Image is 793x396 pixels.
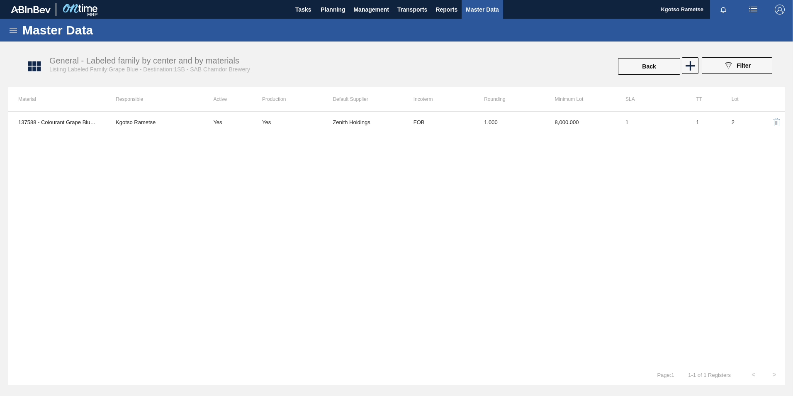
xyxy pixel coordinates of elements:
div: New labeled family by center and by Material [681,57,698,76]
th: Responsible [106,87,203,111]
span: General - Labeled family by center and by materials [49,56,239,65]
td: FOB [404,112,474,132]
h1: Master Data [22,25,170,35]
th: Material [8,87,106,111]
td: Kgotso Rametse [106,112,203,132]
span: Listing Labeled Family:Grape Blue - Destination:1SB - SAB Chamdor Brewery [49,66,250,73]
th: Incoterm [404,87,474,111]
button: Filter [702,57,772,74]
th: Production [262,87,333,111]
td: Zenith Holdings [333,112,403,132]
button: Notifications [710,4,737,15]
span: Reports [435,5,457,15]
button: > [764,364,785,385]
button: Back [618,58,680,75]
div: Yes [262,119,271,125]
span: Tasks [294,5,312,15]
div: Material with no Discontinuation Date [262,119,333,125]
td: Yes [203,112,262,132]
span: Transports [397,5,427,15]
div: Back to labeled Family [617,57,681,76]
td: 1 [615,112,686,132]
td: 2 [722,112,757,132]
span: Master Data [466,5,499,15]
span: Planning [321,5,345,15]
div: Filter labeled family by center and by material [698,57,776,76]
img: userActions [748,5,758,15]
th: Default Supplier [333,87,403,111]
th: SLA [615,87,686,111]
span: Page : 1 [657,372,674,378]
th: Active [203,87,262,111]
div: Delete Material [767,112,775,132]
button: delete-icon [767,112,787,132]
th: Lot [722,87,757,111]
img: delete-icon [772,117,782,127]
td: 8000 [545,112,615,132]
span: 1 - 1 of 1 Registers [687,372,731,378]
span: Management [353,5,389,15]
th: Minimum Lot [545,87,615,111]
th: TT [686,87,721,111]
th: Rounding [474,87,545,111]
img: Logout [775,5,785,15]
button: < [743,364,764,385]
img: TNhmsLtSVTkK8tSr43FrP2fwEKptu5GPRR3wAAAABJRU5ErkJggg== [11,6,51,13]
td: 137588 - Colourant Grape Blue 183904 [8,112,106,132]
span: Filter [737,62,751,69]
td: 1 [686,112,721,132]
td: 1 [474,112,545,132]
